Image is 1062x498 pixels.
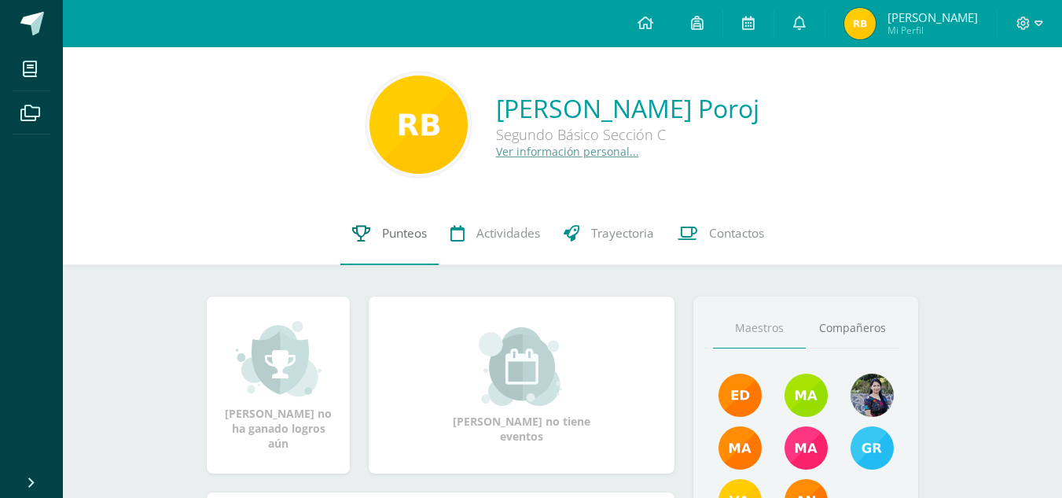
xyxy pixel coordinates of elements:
span: [PERSON_NAME] [887,9,978,25]
div: Segundo Básico Sección C [496,125,759,144]
a: [PERSON_NAME] Poroj [496,91,759,125]
img: 5fe40caedd5c75aba78633b157d10a4f.png [369,76,468,174]
a: Ver información personal... [496,144,639,159]
span: Actividades [476,225,540,242]
a: Compañeros [806,308,898,349]
img: f40e456500941b1b33f0807dd74ea5cf.png [718,374,762,417]
div: [PERSON_NAME] no ha ganado logros aún [222,319,334,451]
img: achievement_small.png [236,319,322,398]
span: Mi Perfil [887,24,978,37]
img: b7ce7144501556953be3fc0a459761b8.png [851,426,894,470]
span: Contactos [709,225,764,242]
a: Contactos [666,202,776,265]
img: dbf7926ece7f93e03e6cbd4c21e6446e.png [844,8,876,39]
img: event_small.png [479,327,564,406]
span: Punteos [382,225,427,242]
a: Trayectoria [552,202,666,265]
a: Punteos [340,202,439,265]
span: Trayectoria [591,225,654,242]
a: Maestros [713,308,806,349]
div: [PERSON_NAME] no tiene eventos [443,327,601,444]
img: 22c2db1d82643ebbb612248ac4ca281d.png [785,374,828,417]
img: 7766054b1332a6085c7723d22614d631.png [785,426,828,470]
img: 560278503d4ca08c21e9c7cd40ba0529.png [718,426,762,470]
img: 9b17679b4520195df407efdfd7b84603.png [851,374,894,417]
a: Actividades [439,202,552,265]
